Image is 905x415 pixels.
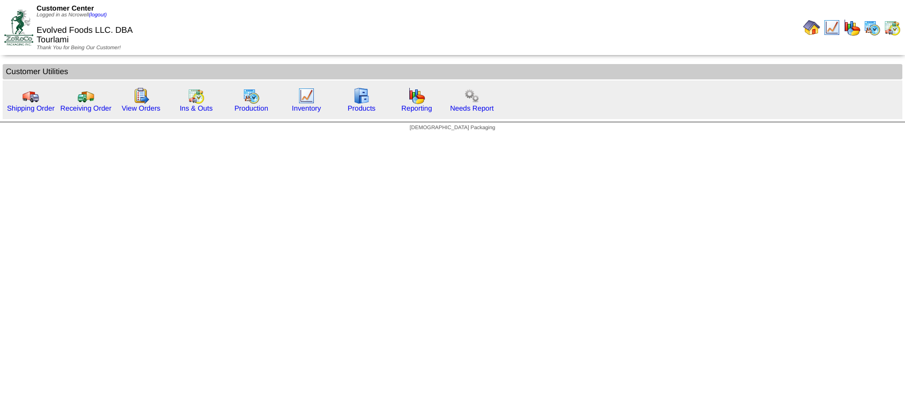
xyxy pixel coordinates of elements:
[37,12,107,18] span: Logged in as Ncrowell
[133,87,150,104] img: workorder.gif
[292,104,321,112] a: Inventory
[37,26,133,44] span: Evolved Foods LLC. DBA Tourlami
[803,19,820,36] img: home.gif
[408,87,425,104] img: graph.gif
[188,87,205,104] img: calendarinout.gif
[89,12,107,18] a: (logout)
[3,64,902,79] td: Customer Utilities
[37,45,121,51] span: Thank You for Being Our Customer!
[401,104,432,112] a: Reporting
[77,87,94,104] img: truck2.gif
[463,87,480,104] img: workflow.png
[348,104,376,112] a: Products
[353,87,370,104] img: cabinet.gif
[7,104,55,112] a: Shipping Order
[410,125,495,131] span: [DEMOGRAPHIC_DATA] Packaging
[298,87,315,104] img: line_graph.gif
[121,104,160,112] a: View Orders
[450,104,494,112] a: Needs Report
[180,104,213,112] a: Ins & Outs
[864,19,881,36] img: calendarprod.gif
[60,104,111,112] a: Receiving Order
[243,87,260,104] img: calendarprod.gif
[884,19,901,36] img: calendarinout.gif
[22,87,39,104] img: truck.gif
[823,19,840,36] img: line_graph.gif
[4,10,33,45] img: ZoRoCo_Logo(Green%26Foil)%20jpg.webp
[234,104,268,112] a: Production
[37,4,94,12] span: Customer Center
[844,19,860,36] img: graph.gif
